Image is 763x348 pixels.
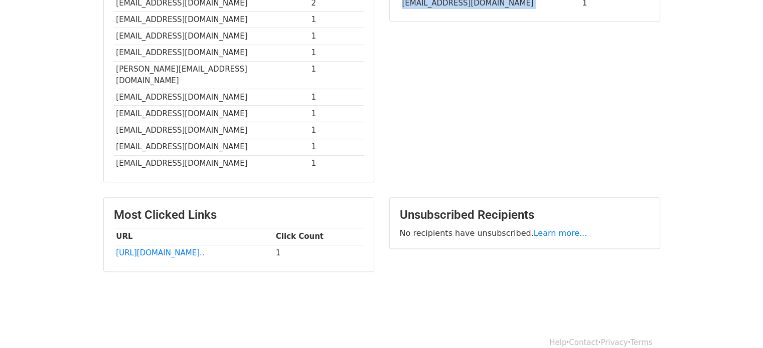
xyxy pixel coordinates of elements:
td: [EMAIL_ADDRESS][DOMAIN_NAME] [114,12,309,28]
td: 1 [309,61,364,89]
td: 1 [309,122,364,139]
a: Learn more... [534,228,587,238]
td: [EMAIL_ADDRESS][DOMAIN_NAME] [114,139,309,155]
td: 1 [309,155,364,172]
a: [URL][DOMAIN_NAME].. [116,248,204,257]
td: 1 [309,12,364,28]
a: Privacy [600,338,628,347]
h3: Unsubscribed Recipients [400,208,650,222]
td: [PERSON_NAME][EMAIL_ADDRESS][DOMAIN_NAME] [114,61,309,89]
td: 1 [273,245,364,261]
iframe: Chat Widget [713,300,763,348]
td: [EMAIL_ADDRESS][DOMAIN_NAME] [114,89,309,106]
td: [EMAIL_ADDRESS][DOMAIN_NAME] [114,106,309,122]
a: Help [549,338,566,347]
td: 1 [309,28,364,45]
td: [EMAIL_ADDRESS][DOMAIN_NAME] [114,28,309,45]
h3: Most Clicked Links [114,208,364,222]
td: 1 [309,89,364,106]
th: URL [114,228,273,245]
th: Click Count [273,228,364,245]
p: No recipients have unsubscribed. [400,228,650,238]
a: Terms [630,338,652,347]
div: Widget de chat [713,300,763,348]
td: [EMAIL_ADDRESS][DOMAIN_NAME] [114,45,309,61]
a: Contact [569,338,598,347]
td: 1 [309,45,364,61]
td: 1 [309,139,364,155]
td: [EMAIL_ADDRESS][DOMAIN_NAME] [114,155,309,172]
td: [EMAIL_ADDRESS][DOMAIN_NAME] [114,122,309,139]
td: 1 [309,106,364,122]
